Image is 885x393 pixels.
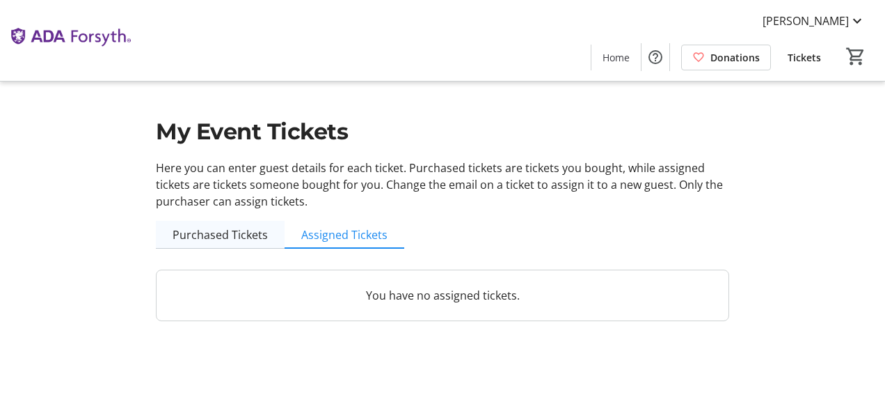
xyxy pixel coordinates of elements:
[776,45,832,70] a: Tickets
[710,50,760,65] span: Donations
[591,45,641,70] a: Home
[681,45,771,70] a: Donations
[603,50,630,65] span: Home
[641,43,669,71] button: Help
[788,50,821,65] span: Tickets
[843,44,868,69] button: Cart
[8,6,132,75] img: The ADA Forsyth Institute's Logo
[156,115,729,148] h1: My Event Tickets
[173,287,712,304] p: You have no assigned tickets.
[173,229,268,240] span: Purchased Tickets
[156,160,729,210] p: Here you can enter guest details for each ticket. Purchased tickets are tickets you bought, while...
[301,229,388,240] span: Assigned Tickets
[763,13,849,29] span: [PERSON_NAME]
[751,10,877,32] button: [PERSON_NAME]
